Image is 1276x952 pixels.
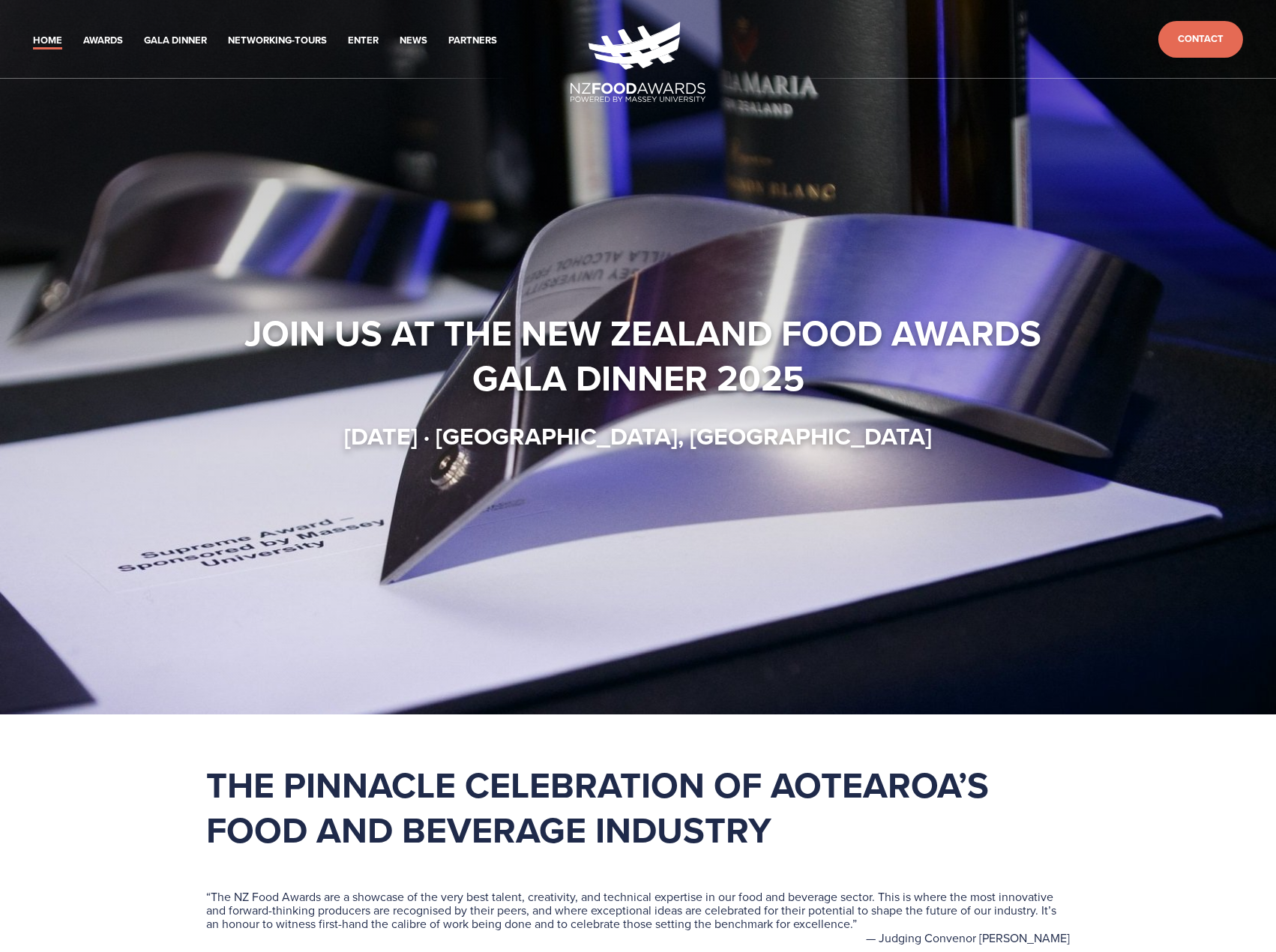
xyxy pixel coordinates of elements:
[244,307,1050,404] strong: Join us at the New Zealand Food Awards Gala Dinner 2025
[206,931,1070,945] figcaption: — Judging Convenor [PERSON_NAME]
[33,32,62,49] a: Home
[83,32,123,49] a: Awards
[400,32,427,49] a: News
[206,888,211,905] span: “
[1158,21,1243,58] a: Contact
[228,32,327,49] a: Networking-Tours
[344,418,932,454] strong: [DATE] · [GEOGRAPHIC_DATA], [GEOGRAPHIC_DATA]
[206,890,1070,931] blockquote: The NZ Food Awards are a showcase of the very best talent, creativity, and technical expertise in...
[852,915,857,932] span: ”
[144,32,207,49] a: Gala Dinner
[206,762,1070,852] h1: The pinnacle celebration of Aotearoa’s food and beverage industry
[448,32,497,49] a: Partners
[348,32,379,49] a: Enter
